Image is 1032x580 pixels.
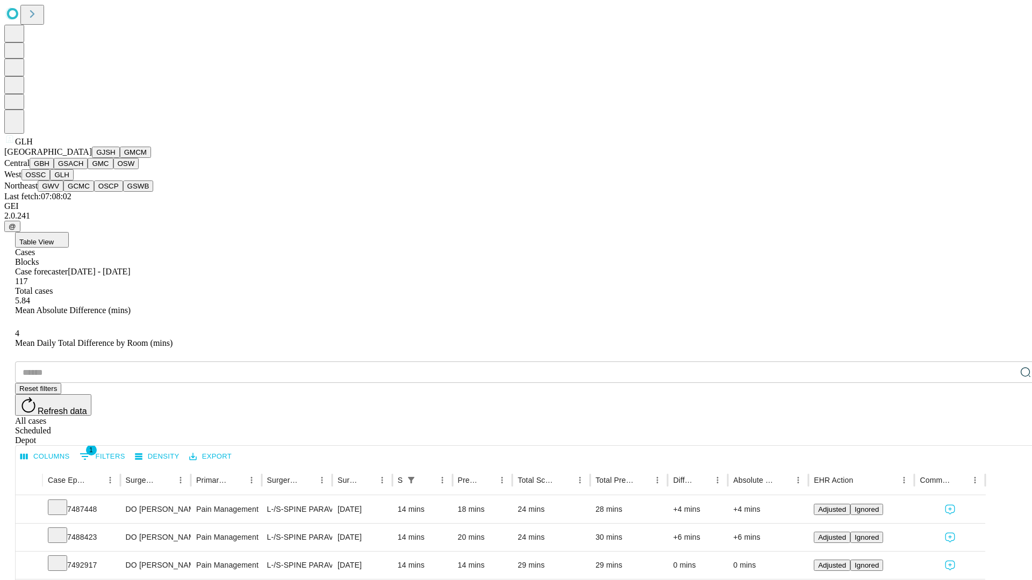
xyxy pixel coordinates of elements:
button: Menu [435,473,450,488]
div: Total Predicted Duration [596,476,634,484]
button: Menu [897,473,912,488]
span: Ignored [855,533,879,541]
div: 14 mins [398,524,447,551]
div: +6 mins [733,524,803,551]
button: GSACH [54,158,88,169]
div: Pain Management [196,552,256,579]
div: 24 mins [518,496,585,523]
button: Sort [952,473,967,488]
button: GLH [50,169,73,180]
button: Expand [21,556,37,575]
div: Pain Management [196,496,256,523]
div: 30 mins [596,524,663,551]
button: Menu [650,473,665,488]
button: @ [4,221,20,232]
span: Mean Absolute Difference (mins) [15,306,131,315]
button: Menu [314,473,329,488]
span: Refresh data [38,407,87,416]
div: Comments [920,476,951,484]
span: Ignored [855,505,879,513]
div: 14 mins [398,552,447,579]
div: EHR Action [814,476,853,484]
div: Surgeon Name [126,476,157,484]
div: DO [PERSON_NAME] [PERSON_NAME] [126,552,185,579]
div: Difference [673,476,694,484]
button: GWV [38,180,63,192]
span: Reset filters [19,385,57,393]
button: Adjusted [814,560,850,571]
button: GJSH [92,147,120,158]
div: L-/S-SPINE PARAVERTEBRAL FACET INJ, 1 LEVEL [267,496,327,523]
button: Table View [15,232,69,248]
div: 24 mins [518,524,585,551]
div: [DATE] [338,524,387,551]
button: Sort [88,473,103,488]
div: 20 mins [458,524,507,551]
button: Sort [854,473,869,488]
div: Scheduled In Room Duration [398,476,403,484]
div: GEI [4,201,1028,211]
button: Menu [173,473,188,488]
button: Sort [635,473,650,488]
button: Sort [776,473,791,488]
div: Surgery Name [267,476,298,484]
button: Adjusted [814,504,850,515]
div: L-/S-SPINE PARAVERTEBRAL FACET INJ, 1 LEVEL [267,524,327,551]
div: [DATE] [338,496,387,523]
button: Expand [21,501,37,519]
span: Ignored [855,561,879,569]
span: Northeast [4,181,38,190]
span: Adjusted [818,533,846,541]
button: Select columns [18,448,73,465]
button: Sort [695,473,710,488]
div: Predicted In Room Duration [458,476,479,484]
span: 5.84 [15,296,30,305]
div: 18 mins [458,496,507,523]
div: 14 mins [458,552,507,579]
button: OSCP [94,180,123,192]
button: Sort [158,473,173,488]
div: 0 mins [673,552,722,579]
button: GMC [88,158,113,169]
div: 0 mins [733,552,803,579]
button: Ignored [850,532,883,543]
div: Total Scheduled Duration [518,476,556,484]
div: +4 mins [673,496,722,523]
div: Case Epic Id [48,476,87,484]
div: 7487448 [48,496,115,523]
button: Sort [479,473,494,488]
button: Sort [299,473,314,488]
div: 7488423 [48,524,115,551]
span: [GEOGRAPHIC_DATA] [4,147,92,156]
button: Expand [21,528,37,547]
div: 29 mins [518,552,585,579]
div: L-/S-SPINE PARAVERTEBRAL FACET INJ, 1 LEVEL [267,552,327,579]
button: Adjusted [814,532,850,543]
span: 117 [15,277,27,286]
button: Menu [967,473,983,488]
span: 1 [86,445,97,455]
div: 1 active filter [404,473,419,488]
button: Ignored [850,504,883,515]
button: Sort [360,473,375,488]
button: OSW [113,158,139,169]
span: Total cases [15,286,53,295]
div: DO [PERSON_NAME] [PERSON_NAME] [126,496,185,523]
span: Last fetch: 07:08:02 [4,192,71,201]
div: 7492917 [48,552,115,579]
button: Refresh data [15,394,91,416]
span: 4 [15,329,19,338]
span: Table View [19,238,54,246]
button: Density [132,448,182,465]
span: Central [4,158,30,168]
button: Menu [375,473,390,488]
div: Absolute Difference [733,476,775,484]
button: GBH [30,158,54,169]
span: West [4,170,21,179]
span: Mean Daily Total Difference by Room (mins) [15,338,173,347]
button: GMCM [120,147,151,158]
button: Show filters [77,448,128,465]
button: Menu [791,473,806,488]
div: Primary Service [196,476,227,484]
div: Pain Management [196,524,256,551]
